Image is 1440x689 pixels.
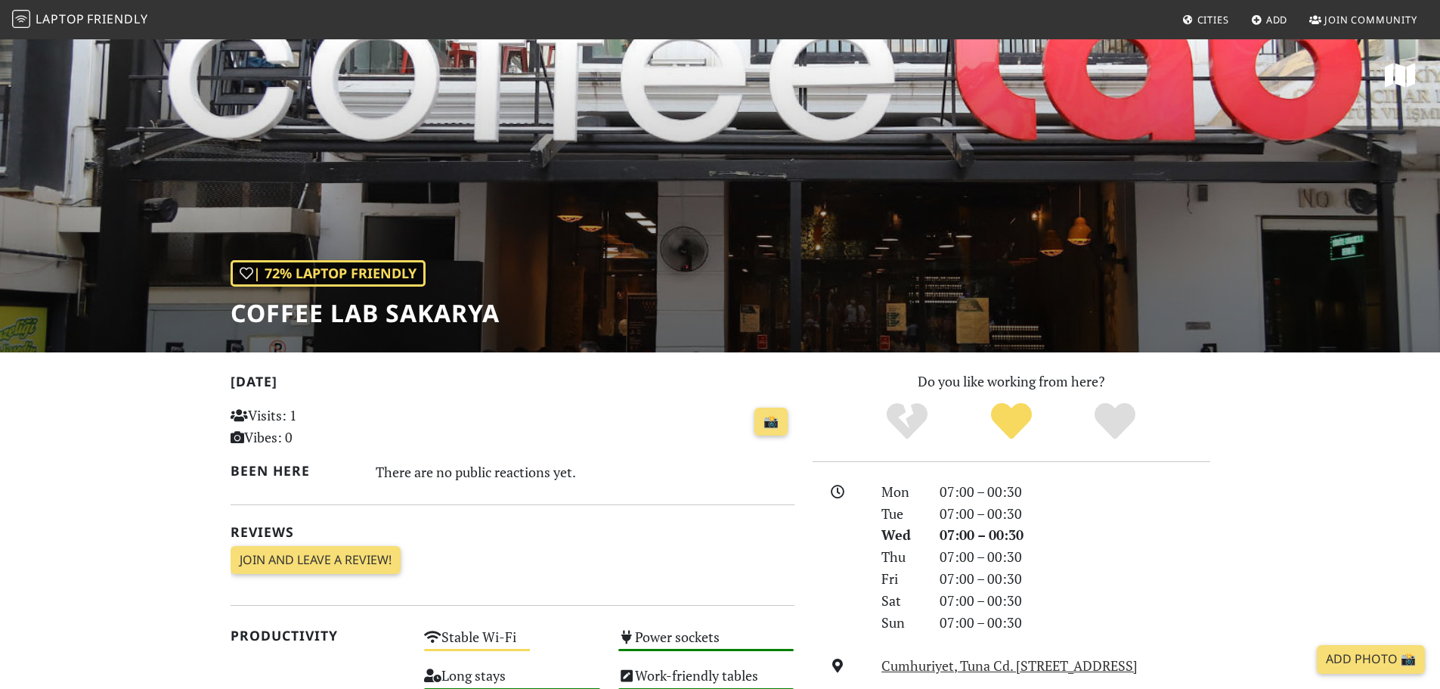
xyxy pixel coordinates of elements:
[36,11,85,27] span: Laptop
[376,460,794,484] div: There are no public reactions yet.
[231,628,407,644] h2: Productivity
[855,401,959,442] div: No
[231,405,407,448] p: Visits: 1 Vibes: 0
[754,408,788,436] a: 📸
[959,401,1064,442] div: Yes
[1266,13,1288,26] span: Add
[931,524,1219,546] div: 07:00 – 00:30
[931,503,1219,525] div: 07:00 – 00:30
[813,371,1210,393] p: Do you like working from here?
[1063,401,1167,442] div: Definitely!
[872,546,930,568] div: Thu
[872,481,930,503] div: Mon
[1303,6,1423,33] a: Join Community
[931,481,1219,503] div: 07:00 – 00:30
[87,11,147,27] span: Friendly
[881,656,1138,675] a: Cumhuriyet, Tuna Cd. [STREET_ADDRESS]
[931,612,1219,634] div: 07:00 – 00:30
[12,7,148,33] a: LaptopFriendly LaptopFriendly
[872,524,930,546] div: Wed
[931,590,1219,612] div: 07:00 – 00:30
[1245,6,1294,33] a: Add
[931,546,1219,568] div: 07:00 – 00:30
[1197,13,1229,26] span: Cities
[931,568,1219,590] div: 07:00 – 00:30
[231,524,794,540] h2: Reviews
[1176,6,1235,33] a: Cities
[231,546,401,575] a: Join and leave a review!
[1324,13,1417,26] span: Join Community
[231,463,358,479] h2: Been here
[872,590,930,612] div: Sat
[872,612,930,634] div: Sun
[872,503,930,525] div: Tue
[415,625,609,663] div: Stable Wi-Fi
[1317,645,1425,674] a: Add Photo 📸
[231,374,794,396] h2: [DATE]
[231,299,500,327] h1: Coffee Lab Sakarya
[231,260,426,287] div: | 72% Laptop Friendly
[872,568,930,590] div: Fri
[12,10,30,28] img: LaptopFriendly
[609,625,804,663] div: Power sockets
